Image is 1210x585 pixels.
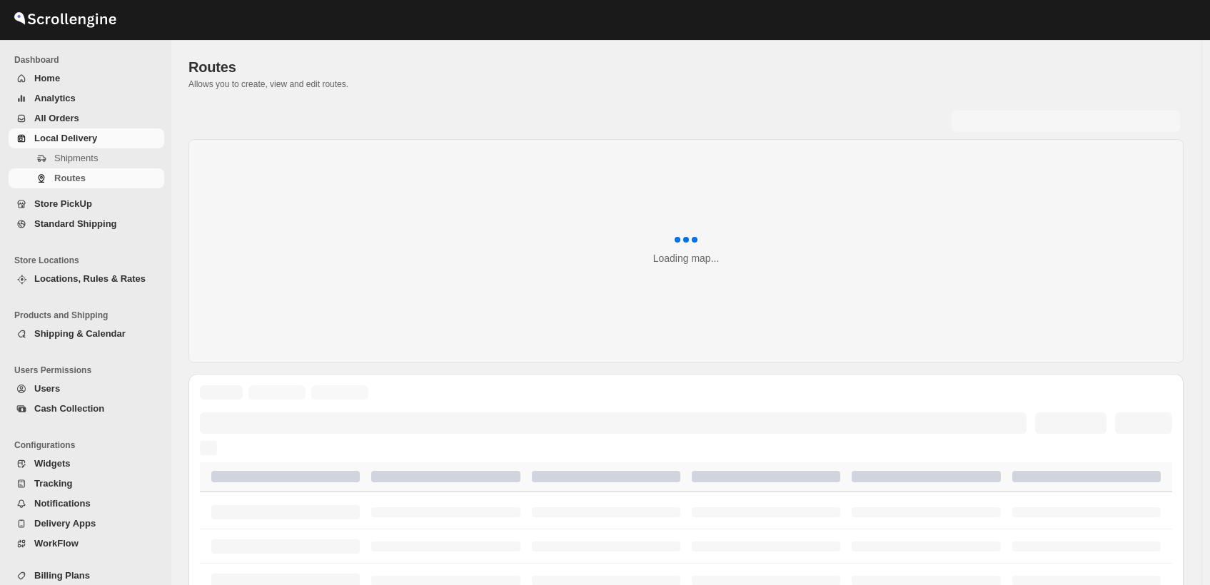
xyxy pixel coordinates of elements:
span: Routes [54,173,86,183]
button: Locations, Rules & Rates [9,269,164,289]
button: Tracking [9,474,164,494]
span: Store Locations [14,255,164,266]
button: Shipping & Calendar [9,324,164,344]
span: All Orders [34,113,79,123]
span: Dashboard [14,54,164,66]
span: Products and Shipping [14,310,164,321]
span: Billing Plans [34,570,90,581]
span: WorkFlow [34,538,79,549]
span: Configurations [14,439,164,451]
div: Loading map... [653,251,720,265]
span: Users Permissions [14,365,164,376]
button: Shipments [9,148,164,168]
p: Allows you to create, view and edit routes. [188,78,1184,90]
span: Tracking [34,478,72,489]
button: Notifications [9,494,164,514]
span: Standard Shipping [34,218,117,229]
span: Analytics [34,93,76,103]
span: Locations, Rules & Rates [34,273,146,284]
span: Routes [188,59,236,75]
span: Notifications [34,498,91,509]
span: Delivery Apps [34,518,96,529]
span: Widgets [34,458,70,469]
span: Cash Collection [34,403,104,414]
span: Store PickUp [34,198,92,209]
span: Home [34,73,60,83]
span: Local Delivery [34,133,97,143]
button: All Orders [9,108,164,128]
button: Cash Collection [9,399,164,419]
button: WorkFlow [9,534,164,554]
button: Delivery Apps [9,514,164,534]
span: Shipping & Calendar [34,328,126,339]
span: Users [34,383,60,394]
button: Home [9,68,164,88]
span: Shipments [54,153,98,163]
button: Widgets [9,454,164,474]
button: Routes [9,168,164,188]
button: Users [9,379,164,399]
button: Analytics [9,88,164,108]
